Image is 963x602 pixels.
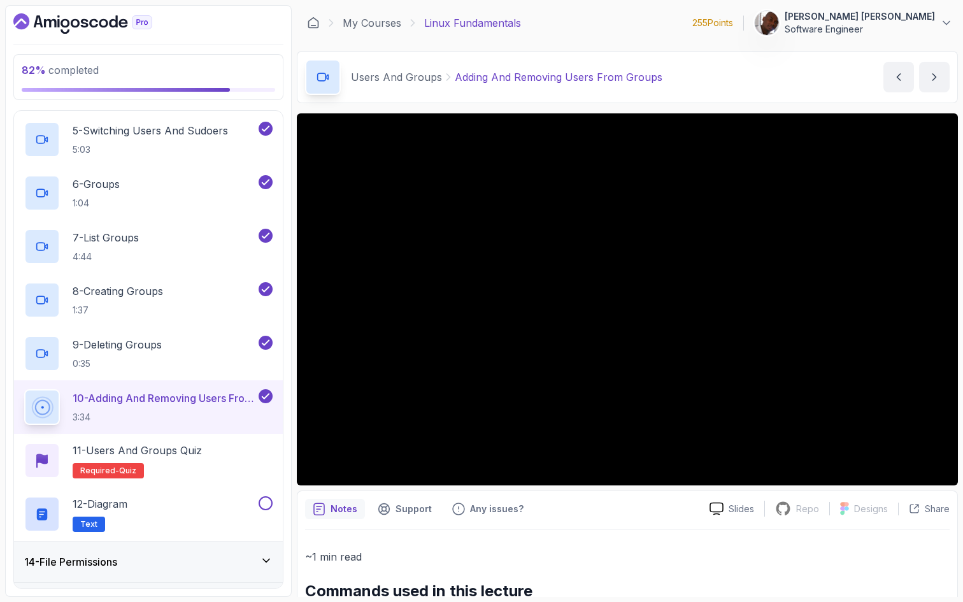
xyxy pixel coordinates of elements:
[24,336,273,371] button: 9-Deleting Groups0:35
[445,499,531,519] button: Feedback button
[919,62,950,92] button: next content
[73,337,162,352] p: 9 - Deleting Groups
[396,503,432,515] p: Support
[351,69,442,85] p: Users And Groups
[73,250,139,263] p: 4:44
[785,10,935,23] p: [PERSON_NAME] [PERSON_NAME]
[80,466,119,476] span: Required-
[24,122,273,157] button: 5-Switching Users And Sudoers5:03
[854,503,888,515] p: Designs
[24,175,273,211] button: 6-Groups1:04
[119,466,136,476] span: quiz
[73,304,163,317] p: 1:37
[729,503,754,515] p: Slides
[73,176,120,192] p: 6 - Groups
[24,282,273,318] button: 8-Creating Groups1:37
[73,443,202,458] p: 11 - Users and Groups Quiz
[455,69,662,85] p: Adding And Removing Users From Groups
[898,503,950,515] button: Share
[785,23,935,36] p: Software Engineer
[370,499,439,519] button: Support button
[755,11,779,35] img: user profile image
[22,64,99,76] span: completed
[754,10,953,36] button: user profile image[PERSON_NAME] [PERSON_NAME]Software Engineer
[73,283,163,299] p: 8 - Creating Groups
[24,554,117,570] h3: 14 - File Permissions
[73,230,139,245] p: 7 - List Groups
[305,499,365,519] button: notes button
[24,443,273,478] button: 11-Users and Groups QuizRequired-quiz
[24,389,273,425] button: 10-Adding And Removing Users From Groups3:34
[305,581,950,601] h2: Commands used in this lecture
[24,496,273,532] button: 12-DiagramText
[424,15,521,31] p: Linux Fundamentals
[22,64,46,76] span: 82 %
[692,17,733,29] p: 255 Points
[73,357,162,370] p: 0:35
[80,519,97,529] span: Text
[796,503,819,515] p: Repo
[883,62,914,92] button: previous content
[307,17,320,29] a: Dashboard
[73,411,256,424] p: 3:34
[73,496,127,512] p: 12 - Diagram
[13,13,182,34] a: Dashboard
[14,541,283,582] button: 14-File Permissions
[343,15,401,31] a: My Courses
[699,502,764,515] a: Slides
[331,503,357,515] p: Notes
[24,229,273,264] button: 7-List Groups4:44
[73,197,120,210] p: 1:04
[925,503,950,515] p: Share
[470,503,524,515] p: Any issues?
[73,123,228,138] p: 5 - Switching Users And Sudoers
[305,548,950,566] p: ~1 min read
[73,391,256,406] p: 10 - Adding And Removing Users From Groups
[73,143,228,156] p: 5:03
